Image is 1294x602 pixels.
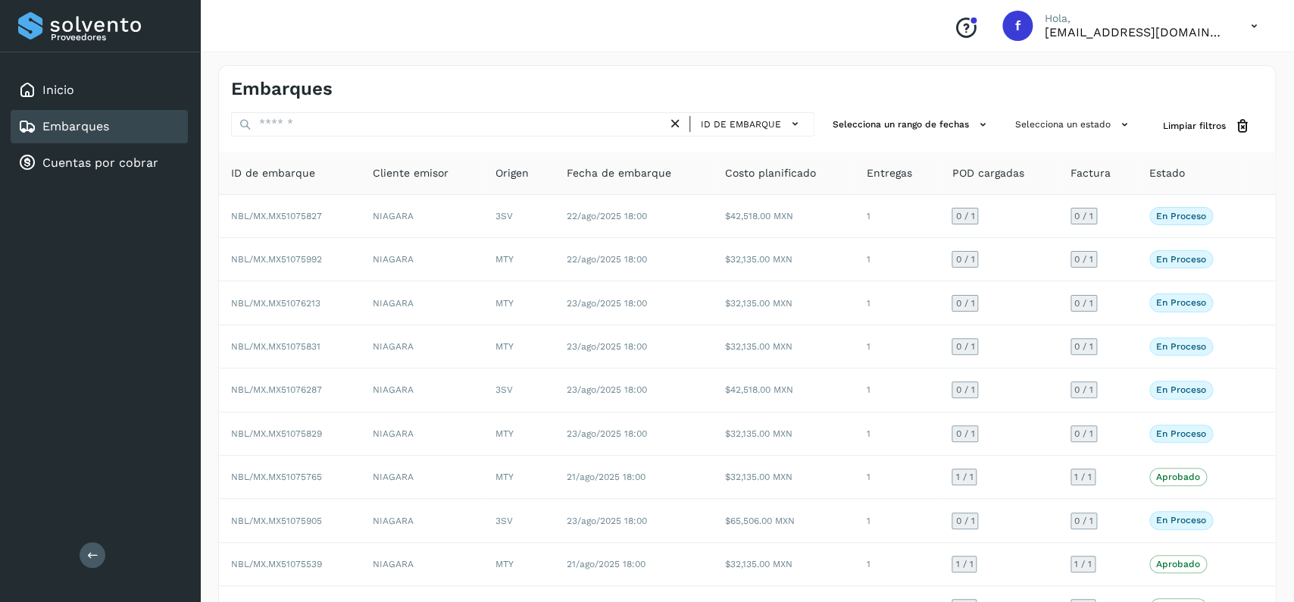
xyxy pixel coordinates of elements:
[567,254,647,265] span: 22/ago/2025 18:00
[11,110,188,143] div: Embarques
[712,412,854,456] td: $32,135.00 MXN
[361,195,483,238] td: NIAGARA
[854,543,939,586] td: 1
[854,281,939,325] td: 1
[1156,341,1206,352] p: En proceso
[1156,428,1206,439] p: En proceso
[955,385,974,394] span: 0 / 1
[854,412,939,456] td: 1
[955,429,974,438] span: 0 / 1
[854,325,939,368] td: 1
[1156,254,1206,265] p: En proceso
[827,112,997,137] button: Selecciona un rango de fechas
[1045,25,1227,39] p: facturacion@expresssanjavier.com
[231,165,315,181] span: ID de embarque
[854,456,939,499] td: 1
[1074,472,1092,481] span: 1 / 1
[724,165,815,181] span: Costo planificado
[483,368,554,412] td: 3SV
[567,165,671,181] span: Fecha de embarque
[952,165,1024,181] span: POD cargadas
[42,155,158,170] a: Cuentas por cobrar
[955,255,974,264] span: 0 / 1
[1149,165,1185,181] span: Estado
[1009,112,1139,137] button: Selecciona un estado
[1163,119,1226,133] span: Limpiar filtros
[1151,112,1263,140] button: Limpiar filtros
[361,456,483,499] td: NIAGARA
[696,113,808,135] button: ID de embarque
[231,254,322,265] span: NBL/MX.MX51075992
[231,428,322,439] span: NBL/MX.MX51075829
[373,165,449,181] span: Cliente emisor
[712,543,854,586] td: $32,135.00 MXN
[42,119,109,133] a: Embarques
[567,384,647,395] span: 23/ago/2025 18:00
[854,499,939,542] td: 1
[483,281,554,325] td: MTY
[1074,212,1093,221] span: 0 / 1
[567,298,647,309] span: 23/ago/2025 18:00
[1156,559,1200,569] p: Aprobado
[712,281,854,325] td: $32,135.00 MXN
[361,368,483,412] td: NIAGARA
[854,368,939,412] td: 1
[1074,342,1093,351] span: 0 / 1
[712,456,854,499] td: $32,135.00 MXN
[231,211,322,221] span: NBL/MX.MX51075827
[866,165,911,181] span: Entregas
[1156,211,1206,221] p: En proceso
[712,325,854,368] td: $32,135.00 MXN
[712,195,854,238] td: $42,518.00 MXN
[1074,299,1093,308] span: 0 / 1
[231,78,333,100] h4: Embarques
[567,341,647,352] span: 23/ago/2025 18:00
[567,516,647,526] span: 23/ago/2025 18:00
[712,368,854,412] td: $42,518.00 MXN
[701,118,781,131] span: ID de embarque
[483,412,554,456] td: MTY
[483,238,554,281] td: MTY
[42,83,74,97] a: Inicio
[483,499,554,542] td: 3SV
[1045,12,1227,25] p: Hola,
[361,499,483,542] td: NIAGARA
[712,499,854,542] td: $65,506.00 MXN
[231,516,322,526] span: NBL/MX.MX51075905
[854,238,939,281] td: 1
[361,325,483,368] td: NIAGARA
[361,412,483,456] td: NIAGARA
[1156,297,1206,308] p: En proceso
[567,472,645,482] span: 21/ago/2025 18:00
[567,211,647,221] span: 22/ago/2025 18:00
[712,238,854,281] td: $32,135.00 MXN
[11,146,188,180] div: Cuentas por cobrar
[1074,516,1093,525] span: 0 / 1
[1156,515,1206,525] p: En proceso
[1074,385,1093,394] span: 0 / 1
[1156,472,1200,482] p: Aprobado
[1074,429,1093,438] span: 0 / 1
[567,428,647,439] span: 23/ago/2025 18:00
[231,298,320,309] span: NBL/MX.MX51076213
[483,325,554,368] td: MTY
[231,559,322,569] span: NBL/MX.MX51075539
[854,195,939,238] td: 1
[567,559,645,569] span: 21/ago/2025 18:00
[483,543,554,586] td: MTY
[51,32,182,42] p: Proveedores
[231,472,322,482] span: NBL/MX.MX51075765
[955,299,974,308] span: 0 / 1
[1156,384,1206,395] p: En proceso
[11,74,188,107] div: Inicio
[361,281,483,325] td: NIAGARA
[495,165,529,181] span: Origen
[483,456,554,499] td: MTY
[955,342,974,351] span: 0 / 1
[955,212,974,221] span: 0 / 1
[1071,165,1111,181] span: Factura
[955,472,973,481] span: 1 / 1
[361,543,483,586] td: NIAGARA
[955,560,973,569] span: 1 / 1
[231,341,320,352] span: NBL/MX.MX51075831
